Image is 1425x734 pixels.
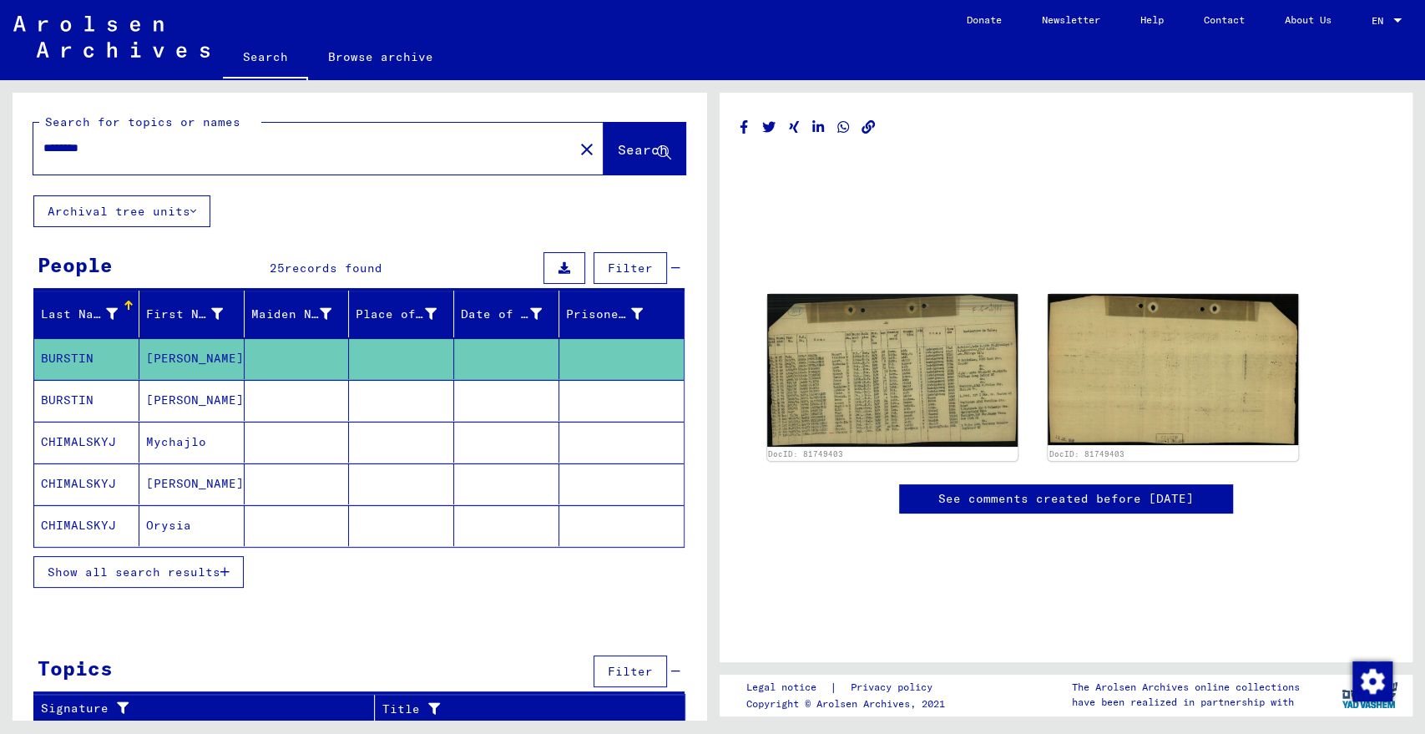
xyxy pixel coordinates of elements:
span: EN [1372,15,1390,27]
mat-cell: BURSTIN [34,380,139,421]
button: Clear [570,132,604,165]
div: Last Name [41,301,139,327]
a: DocID: 81749403 [768,449,843,458]
img: Arolsen_neg.svg [13,16,210,58]
a: See comments created before [DATE] [938,490,1194,508]
button: Share on LinkedIn [810,117,827,138]
div: Maiden Name [251,306,332,323]
mat-icon: close [577,139,597,159]
button: Show all search results [33,556,244,588]
button: Copy link [860,117,877,138]
mat-label: Search for topics or names [45,114,240,129]
a: DocID: 81749403 [1049,449,1124,458]
span: Show all search results [48,564,220,580]
div: Place of Birth [356,301,457,327]
a: Privacy policy [836,679,952,696]
mat-cell: Mychajlo [139,422,245,463]
img: Change consent [1352,661,1392,701]
div: Date of Birth [461,301,563,327]
mat-header-cell: Last Name [34,291,139,337]
a: Browse archive [308,37,453,77]
mat-cell: [PERSON_NAME] [139,463,245,504]
button: Archival tree units [33,195,210,227]
mat-cell: CHIMALSKYJ [34,422,139,463]
span: 25 [270,261,285,276]
div: Signature [41,700,361,717]
span: Filter [608,261,653,276]
div: Place of Birth [356,306,437,323]
button: Filter [594,252,667,284]
mat-header-cell: First Name [139,291,245,337]
div: Prisoner # [566,301,664,327]
button: Share on WhatsApp [835,117,852,138]
mat-header-cell: Maiden Name [245,291,350,337]
span: Filter [608,664,653,679]
a: Search [223,37,308,80]
button: Filter [594,656,667,687]
mat-header-cell: Place of Birth [349,291,454,337]
div: Title [382,701,651,718]
button: Share on Facebook [735,117,753,138]
button: Share on Twitter [761,117,778,138]
mat-cell: Orysia [139,505,245,546]
a: Legal notice [745,679,829,696]
p: The Arolsen Archives online collections [1072,680,1300,695]
button: Search [604,123,685,175]
mat-cell: BURSTIN [34,338,139,379]
div: Title [382,696,668,722]
span: records found [285,261,382,276]
mat-header-cell: Date of Birth [454,291,559,337]
img: 002.jpg [1048,294,1298,445]
img: 001.jpg [767,294,1018,447]
div: People [38,250,113,280]
mat-cell: [PERSON_NAME] [139,338,245,379]
mat-header-cell: Prisoner # [559,291,684,337]
div: First Name [146,301,244,327]
div: Last Name [41,306,118,323]
div: Date of Birth [461,306,542,323]
div: | [745,679,952,696]
button: Share on Xing [786,117,803,138]
p: Copyright © Arolsen Archives, 2021 [745,696,952,711]
img: yv_logo.png [1338,674,1401,716]
p: have been realized in partnership with [1072,695,1300,710]
div: Topics [38,653,113,683]
span: Search [618,141,668,158]
div: Signature [41,696,378,722]
mat-cell: CHIMALSKYJ [34,463,139,504]
div: Maiden Name [251,301,353,327]
mat-cell: [PERSON_NAME] [139,380,245,421]
div: First Name [146,306,223,323]
div: Prisoner # [566,306,643,323]
mat-cell: CHIMALSKYJ [34,505,139,546]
